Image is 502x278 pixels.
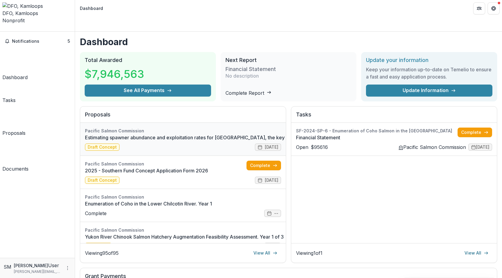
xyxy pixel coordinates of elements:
[366,66,492,80] h3: Keep your information up-to-date on Temelio to ensure a fast and easy application process.
[2,10,72,17] div: DFO, Kamloops
[2,2,72,10] img: DFO, Kamloops
[77,4,105,13] nav: breadcrumb
[2,36,72,46] button: Notifications5
[85,249,119,257] p: Viewing 95 of 95
[296,249,322,257] p: Viewing 1 of 1
[85,57,211,63] h2: Total Awarded
[2,48,28,81] a: Dashboard
[85,200,281,207] a: Enumeration of Coho in the Lower Chilcotin River. Year 1
[488,2,500,14] button: Get Help
[48,262,59,269] p: User
[225,57,352,63] h2: Next Report
[80,36,497,47] h1: Dashboard
[458,128,492,137] a: Complete
[2,83,16,104] a: Tasks
[2,139,29,172] a: Documents
[14,269,62,274] p: [PERSON_NAME][EMAIL_ADDRESS][PERSON_NAME][DOMAIN_NAME]
[473,2,485,14] button: Partners
[250,248,281,258] a: View All
[12,39,68,44] span: Notifications
[4,263,11,270] div: Sara Martin
[2,74,28,81] div: Dashboard
[225,90,271,96] a: Complete Report
[2,97,16,104] div: Tasks
[225,72,259,79] p: No description
[14,262,48,269] p: [PERSON_NAME]
[64,264,71,272] button: More
[366,57,492,63] h2: Update your information
[85,85,211,97] button: See All Payments
[85,233,284,240] a: Yukon River Chinook Salmon Hatchery Augmentation Feasibility Assessment. Year 1 of 3
[366,85,492,97] a: Update Information
[2,106,26,137] a: Proposals
[85,111,281,123] h2: Proposals
[225,66,276,73] h3: Financial Statement
[85,66,144,82] h3: $7,946,563
[296,111,492,123] h2: Tasks
[85,167,246,174] a: 2025 - Southern Fund Concept Application Form 2026
[68,39,70,44] span: 5
[296,134,458,141] a: Financial Statement
[80,5,103,11] div: Dashboard
[2,129,26,137] div: Proposals
[461,248,492,258] a: View All
[246,161,281,170] a: Complete
[2,17,25,23] span: Nonprofit
[2,165,29,172] div: Documents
